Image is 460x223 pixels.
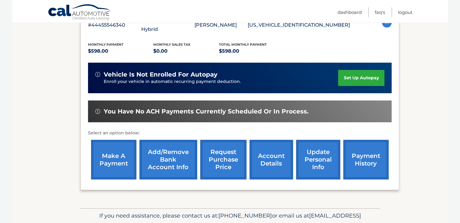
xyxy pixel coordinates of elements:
p: Enroll your vehicle in automatic recurring payment deduction. [104,78,338,85]
p: [PERSON_NAME] [194,21,248,29]
a: Dashboard [338,7,362,17]
p: $598.00 [88,47,154,55]
span: Monthly sales Tax [153,42,191,47]
span: vehicle is not enrolled for autopay [104,71,217,78]
img: alert-white.svg [95,109,100,114]
p: $598.00 [219,47,285,55]
a: Add/Remove bank account info [139,140,197,179]
span: Total Monthly Payment [219,42,267,47]
img: alert-white.svg [95,72,100,77]
p: [US_VEHICLE_IDENTIFICATION_NUMBER] [248,21,350,29]
a: request purchase price [200,140,246,179]
p: 2023 Honda CR-V Hybrid [141,17,194,34]
p: Select an option below: [88,130,392,137]
a: make a payment [91,140,136,179]
a: account details [250,140,293,179]
a: FAQ's [375,7,385,17]
p: $0.00 [153,47,219,55]
a: Logout [398,7,413,17]
span: Monthly Payment [88,42,123,47]
span: You have no ACH payments currently scheduled or in process. [104,108,308,115]
a: payment history [343,140,389,179]
a: update personal info [296,140,340,179]
p: #44455546340 [88,21,141,29]
a: set up autopay [338,70,384,86]
span: [PHONE_NUMBER] [218,212,272,219]
a: Cal Automotive [48,4,111,21]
